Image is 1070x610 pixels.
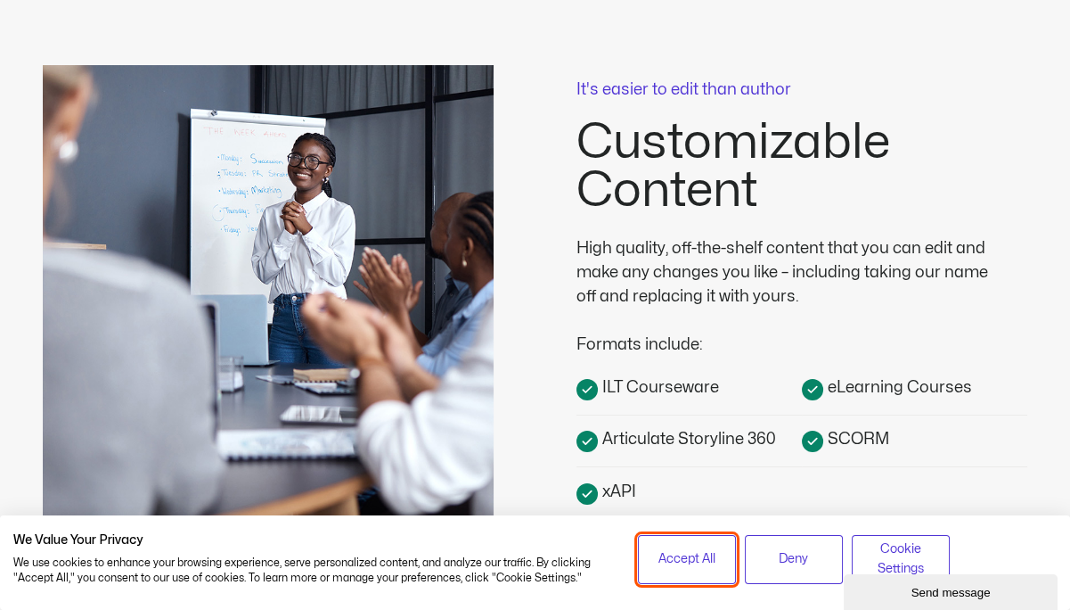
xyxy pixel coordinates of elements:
button: Accept all cookies [638,535,736,584]
span: Cookie Settings [863,540,938,580]
span: Deny [779,549,808,569]
a: Articulate Storyline 360 [576,426,802,452]
h2: We Value Your Privacy [13,532,611,548]
span: SCORM [823,427,889,451]
a: ILT Courseware [576,375,802,400]
h2: Customizable Content [576,119,1027,215]
span: Accept All [658,549,715,569]
span: eLearning Courses [823,375,972,400]
button: Deny all cookies [745,535,843,584]
button: Adjust cookie preferences [852,535,950,584]
span: ILT Courseware [598,375,719,400]
p: We use cookies to enhance your browsing experience, serve personalized content, and analyze our t... [13,556,611,586]
span: Articulate Storyline 360 [598,427,776,451]
div: Formats include: [576,309,1004,357]
div: High quality, off-the-shelf content that you can edit and make any changes you like – including t... [576,236,1004,309]
span: xAPI [598,480,636,504]
p: It's easier to edit than author [576,82,1027,98]
iframe: chat widget [844,571,1061,610]
a: SCORM [802,426,1027,452]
